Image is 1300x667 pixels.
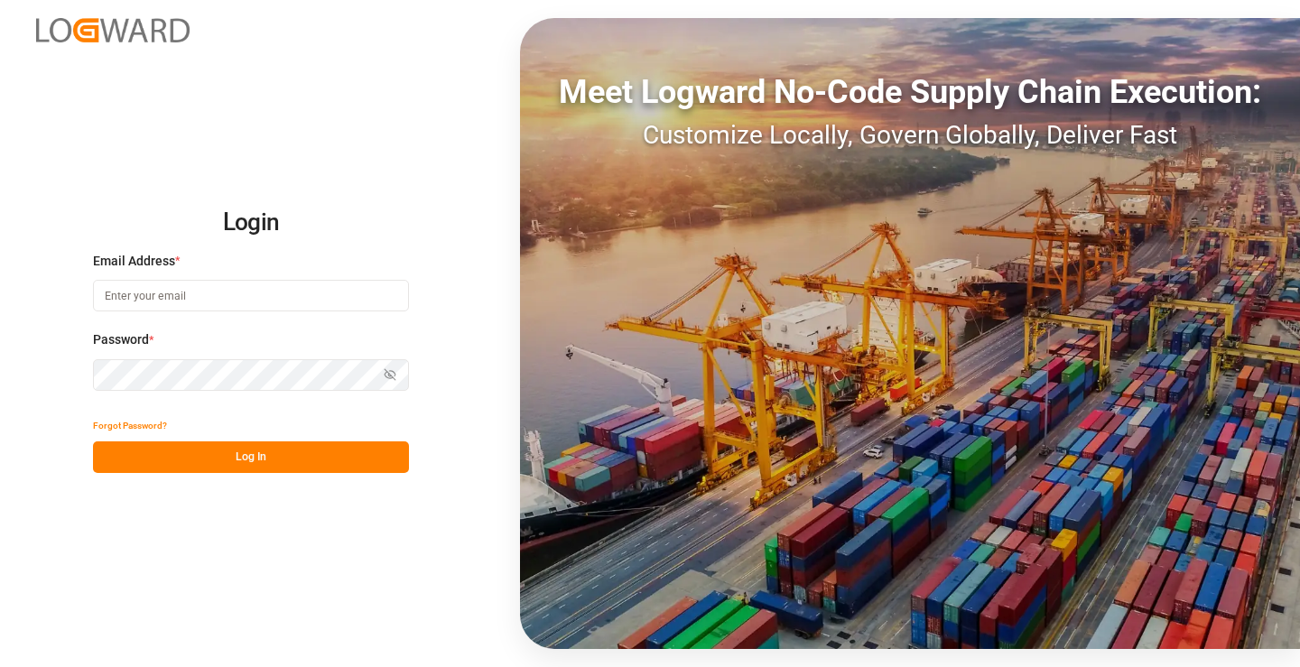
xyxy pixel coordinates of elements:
div: Meet Logward No-Code Supply Chain Execution: [520,68,1300,116]
div: Customize Locally, Govern Globally, Deliver Fast [520,116,1300,154]
h2: Login [93,194,409,252]
button: Log In [93,441,409,473]
button: Forgot Password? [93,410,167,441]
span: Password [93,330,149,349]
span: Email Address [93,252,175,271]
img: Logward_new_orange.png [36,18,190,42]
input: Enter your email [93,280,409,311]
